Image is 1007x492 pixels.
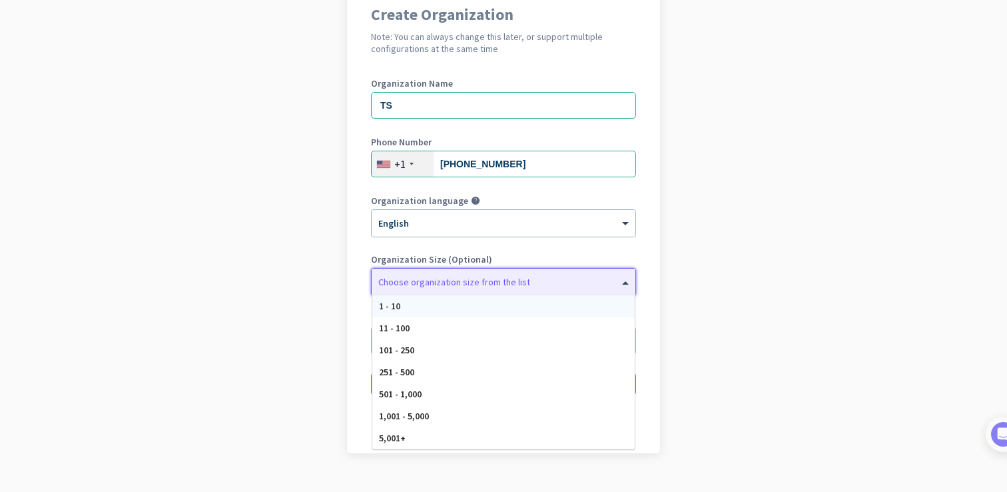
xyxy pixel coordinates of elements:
div: +1 [394,157,406,171]
span: 11 - 100 [379,322,410,334]
span: 1,001 - 5,000 [379,410,429,422]
input: 201-555-0123 [371,151,636,177]
h2: Note: You can always change this later, or support multiple configurations at the same time [371,31,636,55]
span: 1 - 10 [379,300,400,312]
input: What is the name of your organization? [371,92,636,119]
label: Organization language [371,196,468,205]
i: help [471,196,480,205]
span: 101 - 250 [379,344,414,356]
label: Organization Name [371,79,636,88]
label: Organization Size (Optional) [371,255,636,264]
span: 501 - 1,000 [379,388,422,400]
span: 5,001+ [379,432,406,444]
div: Go back [371,420,636,429]
button: Create Organization [371,372,636,396]
div: Options List [372,295,635,449]
h1: Create Organization [371,7,636,23]
label: Organization Time Zone [371,313,636,323]
label: Phone Number [371,137,636,147]
span: 251 - 500 [379,366,414,378]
